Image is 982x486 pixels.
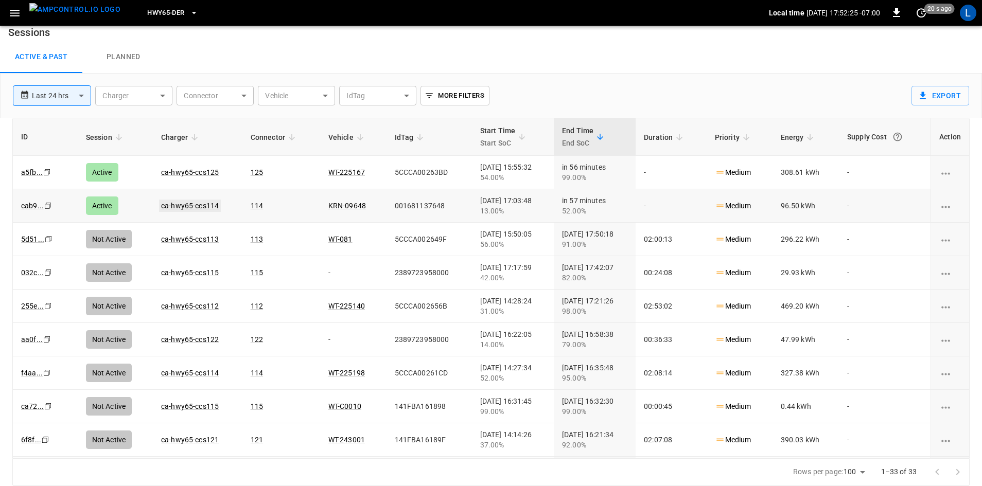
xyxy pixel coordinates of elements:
th: Action [931,118,969,156]
div: [DATE] 17:42:07 [562,262,627,283]
p: [DATE] 17:52:25 -07:00 [806,8,880,18]
div: copy [43,401,54,412]
button: The cost of your charging session based on your supply rates [888,128,907,146]
div: [DATE] 16:21:34 [562,429,627,450]
div: copy [43,200,54,211]
div: 91.00% [562,239,627,249]
td: 001681137648 [387,189,472,223]
td: - [839,189,931,223]
td: - [839,356,931,390]
div: copy [42,367,52,379]
td: 00:24:08 [636,256,707,290]
td: 296.22 kWh [773,223,839,256]
td: 02:08:14 [636,356,707,390]
div: 31.00% [480,306,546,316]
div: copy [41,434,51,445]
p: Medium [715,301,751,312]
div: 82.00% [562,273,627,283]
div: 79.00% [562,339,627,350]
span: Connector [251,131,299,143]
a: cab9... [21,202,44,210]
div: [DATE] 16:22:05 [480,329,546,350]
span: IdTag [395,131,427,143]
div: Not Active [86,230,132,248]
div: profile-icon [960,5,976,21]
div: 56.00% [480,239,546,249]
td: - [636,156,707,189]
a: ca-hwy65-ccs121 [161,436,219,444]
a: ca-hwy65-ccs114 [159,200,221,212]
a: Planned [82,41,165,74]
td: 5CCCA002656B [387,290,472,323]
td: - [320,256,387,290]
td: 141FBA16189F [387,423,472,457]
td: 327.38 kWh [773,356,839,390]
span: HWY65-DER [147,7,184,19]
span: End TimeEnd SoC [562,124,607,149]
a: ca-hwy65-ccs113 [161,235,219,243]
div: 52.00% [480,373,546,383]
td: 390.03 kWh [773,423,839,457]
div: charging session options [939,435,961,445]
td: - [839,323,931,356]
a: 125 [251,168,263,176]
div: Start Time [480,124,516,149]
div: copy [42,167,52,178]
a: 255e... [21,302,44,310]
div: [DATE] 14:27:34 [480,363,546,383]
td: - [320,323,387,356]
p: Medium [715,267,751,278]
img: ampcontrol.io logo [29,3,120,16]
a: WT-081 [328,235,353,243]
span: Duration [644,131,686,143]
td: 2389723958000 [387,256,472,290]
td: - [839,223,931,256]
div: 99.00% [562,172,627,183]
a: WT-225167 [328,168,365,176]
td: 96.50 kWh [773,189,839,223]
a: ca-hwy65-ccs115 [161,268,219,277]
div: [DATE] 16:58:38 [562,329,627,350]
td: 02:00:13 [636,223,707,256]
td: - [839,390,931,423]
a: ca-hwy65-ccs114 [161,369,219,377]
a: ca-hwy65-ccs112 [161,302,219,310]
div: copy [43,300,54,312]
a: 121 [251,436,263,444]
td: 5CCCA00261CD [387,356,472,390]
p: Start SoC [480,137,516,149]
p: Medium [715,201,751,211]
div: 42.00% [480,273,546,283]
div: Not Active [86,330,132,349]
div: charging session options [939,267,961,278]
p: Medium [715,167,751,178]
a: WT-C0010 [328,402,361,410]
div: 14.00% [480,339,546,350]
p: Medium [715,401,751,412]
span: Charger [161,131,201,143]
div: charging session options [939,201,961,211]
a: 122 [251,335,263,344]
div: copy [43,267,54,278]
p: 1–33 of 33 [881,466,917,477]
div: Not Active [86,263,132,282]
button: HWY65-DER [143,3,202,23]
div: Supply Cost [847,128,922,146]
div: Not Active [86,364,132,382]
td: - [839,423,931,457]
td: 29.93 kWh [773,256,839,290]
td: 141FBA161898 [387,390,472,423]
a: KRN-09648 [328,202,366,210]
a: ca-hwy65-ccs125 [161,168,219,176]
div: charging session options [939,334,961,345]
p: End SoC [562,137,593,149]
div: 100 [844,464,868,479]
a: 115 [251,268,263,277]
td: 47.99 kWh [773,323,839,356]
div: 92.00% [562,440,627,450]
div: copy [42,334,52,345]
div: 52.00% [562,206,627,216]
p: Local time [769,8,804,18]
div: [DATE] 17:03:48 [480,195,546,216]
td: 5CCCA002649F [387,223,472,256]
